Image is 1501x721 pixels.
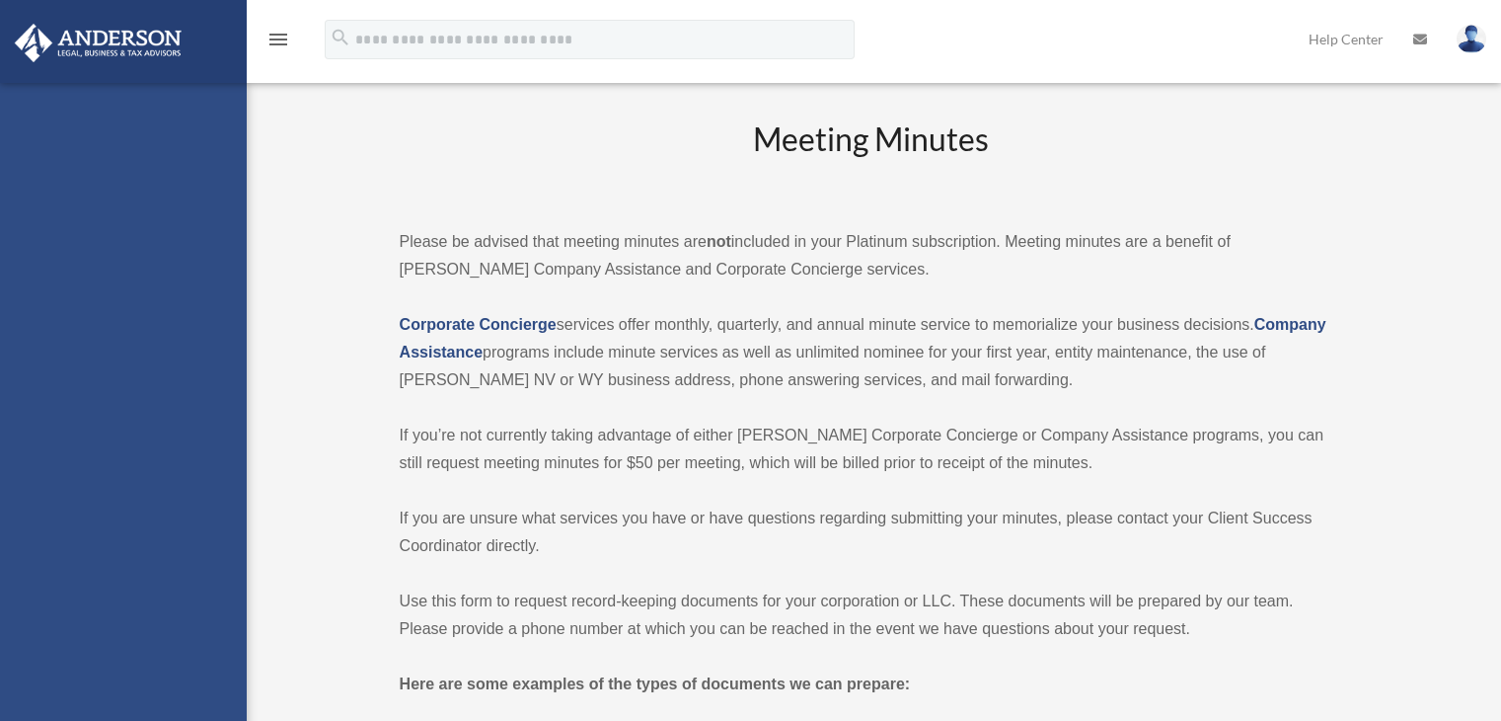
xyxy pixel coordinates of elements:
p: Use this form to request record-keeping documents for your corporation or LLC. These documents wi... [400,588,1344,643]
a: Corporate Concierge [400,316,557,333]
a: menu [266,35,290,51]
p: If you’re not currently taking advantage of either [PERSON_NAME] Corporate Concierge or Company A... [400,422,1344,477]
p: Please be advised that meeting minutes are included in your Platinum subscription. Meeting minute... [400,228,1344,283]
strong: Here are some examples of the types of documents we can prepare: [400,676,911,692]
img: User Pic [1457,25,1486,53]
img: Anderson Advisors Platinum Portal [9,24,188,62]
strong: not [707,233,731,250]
h2: Meeting Minutes [400,118,1344,200]
a: Company Assistance [400,316,1326,360]
p: services offer monthly, quarterly, and annual minute service to memorialize your business decisio... [400,311,1344,394]
i: menu [266,28,290,51]
p: If you are unsure what services you have or have questions regarding submitting your minutes, ple... [400,505,1344,560]
i: search [330,27,351,48]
